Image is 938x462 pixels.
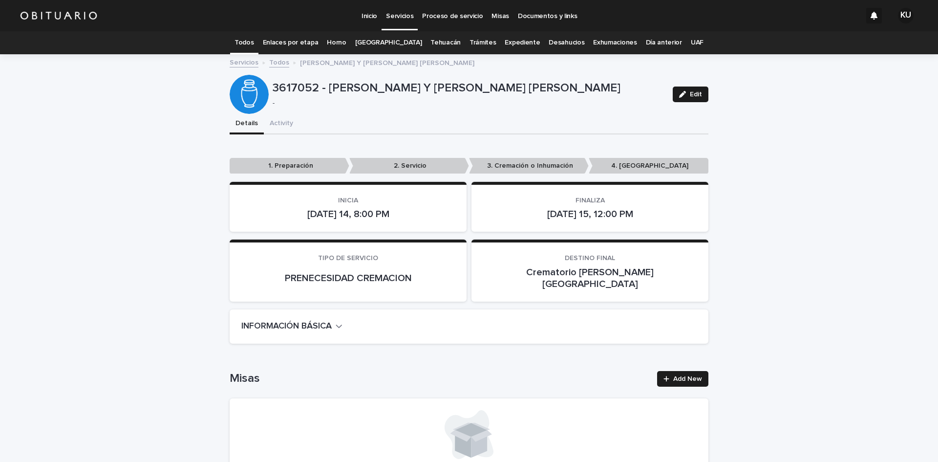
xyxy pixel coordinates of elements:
[505,31,540,54] a: Expediente
[691,31,703,54] a: UAF
[241,321,332,332] h2: INFORMACIÓN BÁSICA
[241,272,455,284] p: PRENECESIDAD CREMACION
[264,114,299,134] button: Activity
[241,208,455,220] p: [DATE] 14, 8:00 PM
[593,31,637,54] a: Exhumaciones
[234,31,254,54] a: Todos
[20,6,98,25] img: HUM7g2VNRLqGMmR9WVqf
[469,31,496,54] a: Trámites
[589,158,708,174] p: 4. [GEOGRAPHIC_DATA]
[673,87,708,102] button: Edit
[898,8,914,23] div: KU
[338,197,358,204] span: INICIA
[646,31,682,54] a: Día anterior
[430,31,461,54] a: Tehuacán
[483,208,697,220] p: [DATE] 15, 12:00 PM
[327,31,346,54] a: Horno
[349,158,469,174] p: 2. Servicio
[565,255,615,262] span: DESTINO FINAL
[300,57,474,67] p: [PERSON_NAME] Y [PERSON_NAME] [PERSON_NAME]
[230,158,349,174] p: 1. Preparación
[230,372,651,386] h1: Misas
[549,31,584,54] a: Desahucios
[230,56,258,67] a: Servicios
[576,197,605,204] span: FINALIZA
[318,255,378,262] span: TIPO DE SERVICIO
[241,321,342,332] button: INFORMACIÓN BÁSICA
[273,81,665,95] p: 3617052 - [PERSON_NAME] Y [PERSON_NAME] [PERSON_NAME]
[230,114,264,134] button: Details
[355,31,422,54] a: [GEOGRAPHIC_DATA]
[690,91,702,98] span: Edit
[483,266,697,290] p: Crematorio [PERSON_NAME][GEOGRAPHIC_DATA]
[269,56,289,67] a: Todos
[469,158,589,174] p: 3. Cremación o Inhumación
[673,375,702,382] span: Add New
[273,99,661,108] p: -
[263,31,319,54] a: Enlaces por etapa
[657,371,708,387] a: Add New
